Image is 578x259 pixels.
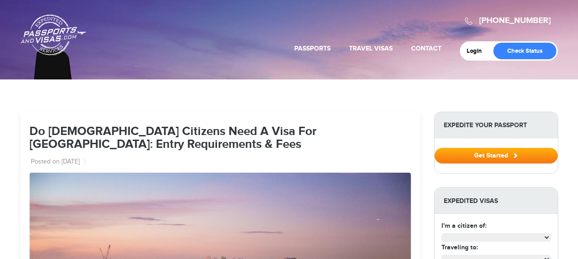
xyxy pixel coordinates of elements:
li: Posted on [DATE] [31,158,86,167]
a: Get Started [435,152,558,159]
a: [PHONE_NUMBER] [479,16,551,26]
strong: Expedited Visas [435,188,558,214]
strong: Expedite Your Passport [435,112,558,138]
a: Travel Visas [349,45,393,52]
label: Traveling to: [441,242,478,252]
a: Contact [411,45,441,52]
a: Login [467,47,488,55]
h1: Do [DEMOGRAPHIC_DATA] Citizens Need A Visa For [GEOGRAPHIC_DATA]: Entry Requirements & Fees [29,125,411,152]
label: I'm a citizen of: [441,221,486,231]
a: Passports & [DOMAIN_NAME] [21,14,86,56]
button: Get Started [435,148,558,163]
a: Check Status [493,43,556,59]
a: Passports [294,45,331,52]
